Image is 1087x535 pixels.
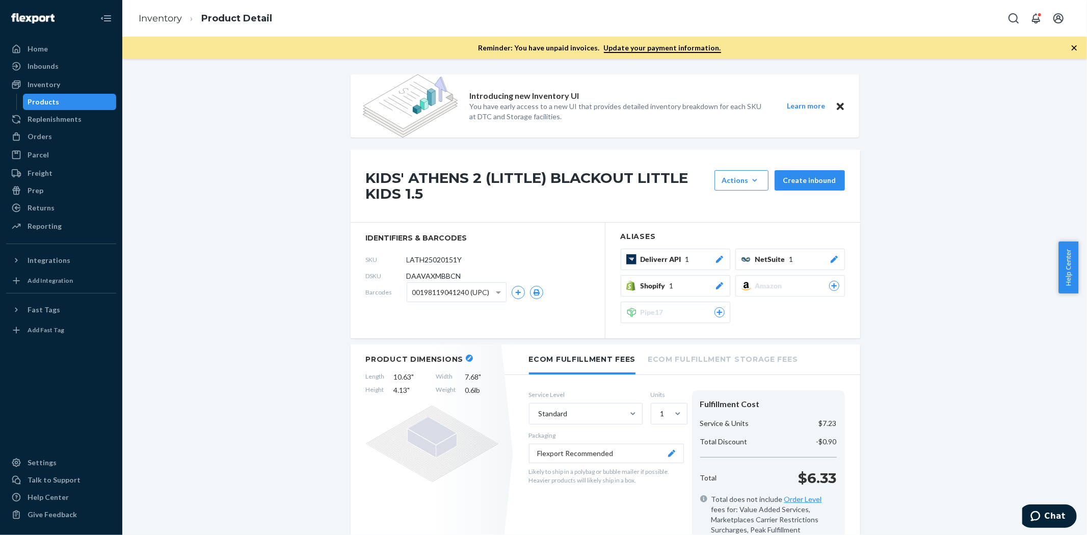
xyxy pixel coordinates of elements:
[23,94,117,110] a: Products
[28,168,52,178] div: Freight
[834,100,847,113] button: Close
[789,254,793,264] span: 1
[529,467,684,485] p: Likely to ship in a polybag or bubble mailer if possible. Heavier products will likely ship in a ...
[648,344,798,372] li: Ecom Fulfillment Storage Fees
[28,150,49,160] div: Parcel
[28,305,60,315] div: Fast Tags
[366,372,385,382] span: Length
[479,43,721,53] p: Reminder: You have unpaid invoices.
[539,409,568,419] div: Standard
[6,111,116,127] a: Replenishments
[470,101,768,122] p: You have early access to a new UI that provides detailed inventory breakdown for each SKU at DTC ...
[28,97,60,107] div: Products
[799,468,837,488] p: $6.33
[722,175,761,185] div: Actions
[408,386,410,394] span: "
[6,128,116,145] a: Orders
[6,182,116,199] a: Prep
[1022,504,1077,530] iframe: Opens a widget where you can chat to one of our agents
[775,170,845,191] button: Create inbound
[6,147,116,163] a: Parcel
[366,288,407,297] span: Barcodes
[1026,8,1046,29] button: Open notifications
[621,275,730,297] button: Shopify1
[700,437,748,447] p: Total Discount
[407,271,461,281] span: DAAVAXMBBCN
[6,41,116,57] a: Home
[670,281,674,291] span: 1
[28,185,43,196] div: Prep
[6,76,116,93] a: Inventory
[6,454,116,471] a: Settings
[436,372,456,382] span: Width
[28,458,57,468] div: Settings
[641,254,685,264] span: Deliverr API
[28,61,59,71] div: Inbounds
[641,281,670,291] span: Shopify
[28,114,82,124] div: Replenishments
[529,431,684,440] p: Packaging
[621,233,845,240] h2: Aliases
[700,473,717,483] p: Total
[1003,8,1024,29] button: Open Search Box
[412,284,490,301] span: 00198119041240 (UPC)
[816,437,837,447] p: -$0.90
[700,418,749,429] p: Service & Units
[465,385,498,395] span: 0.6 lb
[651,390,684,399] label: Units
[11,13,55,23] img: Flexport logo
[755,254,789,264] span: NetSuite
[436,385,456,395] span: Weight
[659,409,660,419] input: 1
[28,44,48,54] div: Home
[6,472,116,488] button: Talk to Support
[28,203,55,213] div: Returns
[6,506,116,523] button: Give Feedback
[685,254,690,264] span: 1
[366,233,590,243] span: identifiers & barcodes
[529,444,684,463] button: Flexport Recommended
[1048,8,1069,29] button: Open account menu
[366,272,407,280] span: DSKU
[819,418,837,429] p: $7.23
[28,221,62,231] div: Reporting
[6,200,116,216] a: Returns
[529,344,636,374] li: Ecom Fulfillment Fees
[6,218,116,234] a: Reporting
[660,409,665,419] div: 1
[28,492,69,502] div: Help Center
[28,475,81,485] div: Talk to Support
[366,170,709,202] h1: KIDS' ATHENS 2 (LITTLE) BLACKOUT LITTLE KIDS 1.5
[394,385,427,395] span: 4.13
[6,165,116,181] a: Freight
[604,43,721,53] a: Update your payment information.
[621,249,730,270] button: Deliverr API1
[6,58,116,74] a: Inbounds
[363,74,458,138] img: new-reports-banner-icon.82668bd98b6a51aee86340f2a7b77ae3.png
[28,79,60,90] div: Inventory
[366,355,464,364] h2: Product Dimensions
[394,372,427,382] span: 10.63
[28,326,64,334] div: Add Fast Tag
[28,510,77,520] div: Give Feedback
[366,255,407,264] span: SKU
[735,249,845,270] button: NetSuite1
[28,276,73,285] div: Add Integration
[201,13,272,24] a: Product Detail
[366,385,385,395] span: Height
[130,4,280,34] ol: breadcrumbs
[781,100,832,113] button: Learn more
[465,372,498,382] span: 7.68
[641,307,668,317] span: Pipe17
[412,372,414,381] span: "
[538,409,539,419] input: Standard
[28,255,70,265] div: Integrations
[479,372,482,381] span: "
[6,252,116,269] button: Integrations
[139,13,182,24] a: Inventory
[1058,242,1078,293] span: Help Center
[6,273,116,289] a: Add Integration
[700,398,837,410] div: Fulfillment Cost
[755,281,786,291] span: Amazon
